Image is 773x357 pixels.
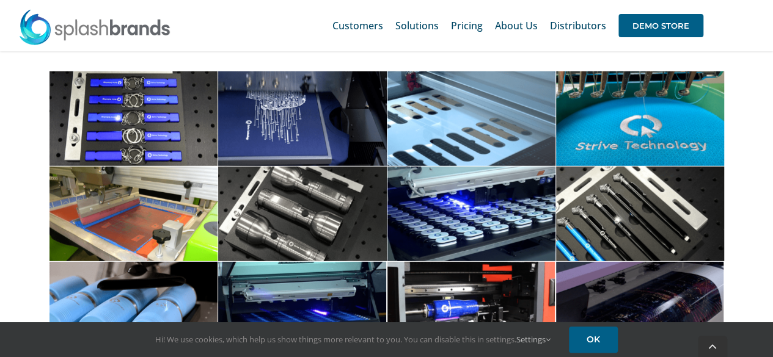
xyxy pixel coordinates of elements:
[18,9,171,45] img: SplashBrands.com Logo
[395,21,439,31] span: Solutions
[332,6,383,45] a: Customers
[451,21,483,31] span: Pricing
[495,21,538,31] span: About Us
[618,14,703,37] span: DEMO STORE
[550,21,606,31] span: Distributors
[550,6,606,45] a: Distributors
[516,334,551,345] a: Settings
[332,21,383,31] span: Customers
[155,334,551,345] span: Hi! We use cookies, which help us show things more relevant to you. You can disable this in setti...
[451,6,483,45] a: Pricing
[332,6,703,45] nav: Main Menu Sticky
[618,6,703,45] a: DEMO STORE
[569,326,618,353] a: OK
